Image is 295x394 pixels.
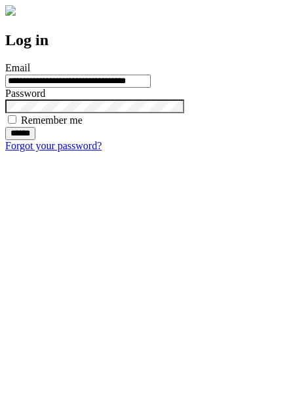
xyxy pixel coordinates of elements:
a: Forgot your password? [5,140,102,151]
label: Remember me [21,115,83,126]
h2: Log in [5,31,290,49]
img: logo-4e3dc11c47720685a147b03b5a06dd966a58ff35d612b21f08c02c0306f2b779.png [5,5,16,16]
label: Password [5,88,45,99]
label: Email [5,62,30,73]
